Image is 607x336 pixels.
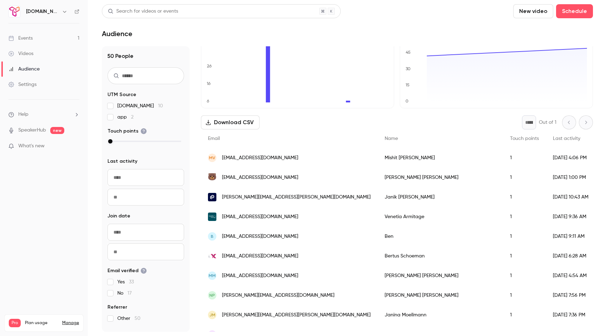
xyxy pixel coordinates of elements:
[117,315,141,322] span: Other
[503,207,546,227] div: 1
[378,207,503,227] div: Venetia Armitage
[222,213,298,221] span: [EMAIL_ADDRESS][DOMAIN_NAME]
[209,292,215,298] span: NP
[503,246,546,266] div: 1
[378,187,503,207] div: Janik [PERSON_NAME]
[405,99,409,103] text: 0
[222,233,298,240] span: [EMAIL_ADDRESS][DOMAIN_NAME]
[222,292,334,299] span: [PERSON_NAME][EMAIL_ADDRESS][DOMAIN_NAME]
[222,154,298,162] span: [EMAIL_ADDRESS][DOMAIN_NAME]
[546,227,595,246] div: [DATE] 9:11 AM
[556,4,593,18] button: Schedule
[107,213,130,220] span: Join date
[546,305,595,325] div: [DATE] 7:36 PM
[539,119,556,126] p: Out of 1
[128,291,132,296] span: 17
[18,127,46,134] a: SpeakerHub
[107,189,184,206] input: To
[378,148,503,168] div: Mishit [PERSON_NAME]
[208,173,216,182] img: bearpointai.com
[546,246,595,266] div: [DATE] 6:28 AM
[405,82,410,87] text: 15
[406,66,411,71] text: 30
[208,252,216,260] img: globalexpansion.com
[503,285,546,305] div: 1
[107,158,137,165] span: Last activity
[546,285,595,305] div: [DATE] 7:56 PM
[50,127,64,134] span: new
[131,115,133,120] span: 2
[222,272,298,280] span: [EMAIL_ADDRESS][DOMAIN_NAME]
[107,224,184,241] input: From
[208,213,216,221] img: invisiblehomes.co.uk
[129,280,134,284] span: 33
[378,246,503,266] div: Bertus Schoeman
[8,81,37,88] div: Settings
[378,266,503,285] div: [PERSON_NAME] [PERSON_NAME]
[108,139,112,143] div: max
[108,8,178,15] div: Search for videos or events
[207,99,209,103] text: 6
[18,111,28,118] span: Help
[546,148,595,168] div: [DATE] 4:06 PM
[117,102,163,109] span: [DOMAIN_NAME]
[107,267,147,274] span: Email verified
[378,305,503,325] div: Janina Moellmann
[510,136,539,141] span: Touch points
[406,50,411,55] text: 45
[209,312,215,318] span: JM
[8,111,79,118] li: help-dropdown-opener
[201,115,260,129] button: Download CSV
[513,4,553,18] button: New video
[18,142,45,150] span: What's new
[25,320,58,326] span: Plan usage
[553,136,580,141] span: Last activity
[503,266,546,285] div: 1
[107,243,184,260] input: To
[503,227,546,246] div: 1
[546,168,595,187] div: [DATE] 1:00 PM
[209,273,216,279] span: MM
[9,6,20,17] img: Trigify.io
[378,227,503,246] div: Ben
[503,148,546,168] div: 1
[102,29,132,38] h1: Audience
[208,136,220,141] span: Email
[8,66,40,73] div: Audience
[8,35,33,42] div: Events
[222,194,371,201] span: [PERSON_NAME][EMAIL_ADDRESS][PERSON_NAME][DOMAIN_NAME]
[107,304,127,311] span: Referrer
[8,50,33,57] div: Videos
[107,128,147,135] span: Touch points
[107,52,184,60] h1: 50 People
[378,285,503,305] div: [PERSON_NAME] [PERSON_NAME]
[208,193,216,201] img: parcellab.com
[207,63,212,68] text: 26
[222,174,298,181] span: [EMAIL_ADDRESS][DOMAIN_NAME]
[546,266,595,285] div: [DATE] 4:54 AM
[117,278,134,285] span: Yes
[211,233,214,240] span: B
[117,290,132,297] span: No
[209,155,215,161] span: MV
[107,91,136,98] span: UTM Source
[207,81,211,86] text: 16
[107,169,184,186] input: From
[503,187,546,207] div: 1
[546,207,595,227] div: [DATE] 9:36 AM
[26,8,59,15] h6: [DOMAIN_NAME]
[222,253,298,260] span: [EMAIL_ADDRESS][DOMAIN_NAME]
[503,168,546,187] div: 1
[135,316,141,321] span: 50
[158,103,163,108] span: 10
[378,168,503,187] div: [PERSON_NAME] [PERSON_NAME]
[222,311,371,319] span: [PERSON_NAME][EMAIL_ADDRESS][PERSON_NAME][DOMAIN_NAME]
[503,305,546,325] div: 1
[62,320,79,326] a: Manage
[9,319,21,327] span: Pro
[385,136,398,141] span: Name
[117,114,133,121] span: app
[546,187,595,207] div: [DATE] 10:43 AM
